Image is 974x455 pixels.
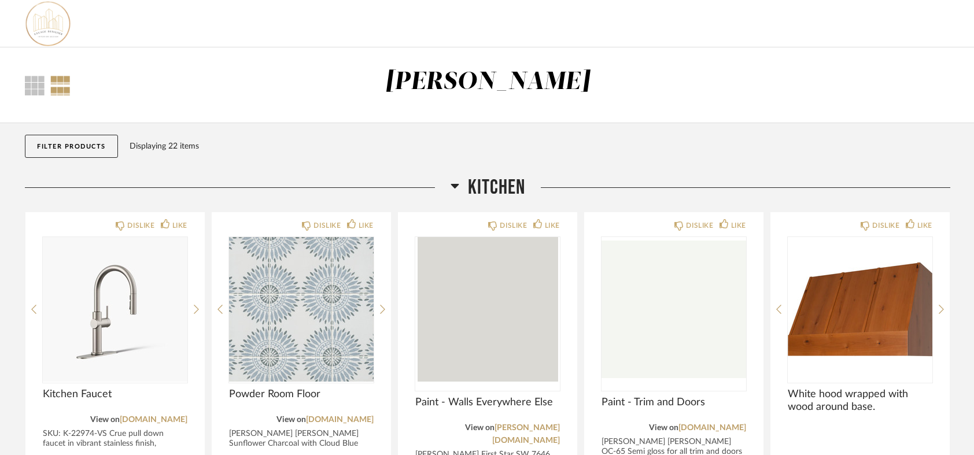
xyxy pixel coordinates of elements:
[602,237,746,382] img: undefined
[43,388,187,401] span: Kitchen Faucet
[686,220,713,231] div: DISLIKE
[276,416,306,424] span: View on
[415,237,560,382] img: undefined
[649,424,678,432] span: View on
[415,237,560,382] div: 0
[731,220,746,231] div: LIKE
[43,237,187,382] img: undefined
[465,424,495,432] span: View on
[130,140,945,153] div: Displaying 22 items
[229,388,374,401] span: Powder Room Floor
[90,416,120,424] span: View on
[872,220,899,231] div: DISLIKE
[306,416,374,424] a: [DOMAIN_NAME]
[127,220,154,231] div: DISLIKE
[788,237,932,382] img: undefined
[545,220,560,231] div: LIKE
[678,424,746,432] a: [DOMAIN_NAME]
[313,220,341,231] div: DISLIKE
[492,424,560,445] a: [PERSON_NAME][DOMAIN_NAME]
[359,220,374,231] div: LIKE
[25,135,118,158] button: Filter Products
[415,396,560,409] span: Paint - Walls Everywhere Else
[229,237,374,382] img: undefined
[602,237,746,382] div: 0
[385,70,590,94] div: [PERSON_NAME]
[172,220,187,231] div: LIKE
[25,1,71,47] img: 9b81d5a9-9fae-4a53-8b6b-a7a25a3011bc.png
[468,175,525,200] span: Kitchen
[500,220,527,231] div: DISLIKE
[120,416,187,424] a: [DOMAIN_NAME]
[917,220,932,231] div: LIKE
[602,396,746,409] span: Paint - Trim and Doors
[788,388,932,413] span: White hood wrapped with wood around base.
